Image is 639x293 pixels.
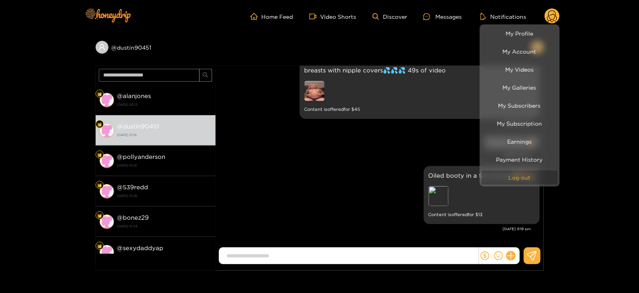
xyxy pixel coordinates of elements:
a: My Galleries [482,80,558,94]
a: My Videos [482,62,558,76]
a: My Subscribers [482,98,558,112]
a: My Profile [482,26,558,40]
a: Payment History [482,153,558,167]
a: My Subscription [482,116,558,130]
button: Log out [482,171,558,185]
a: Earnings [482,134,558,149]
a: My Account [482,44,558,58]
